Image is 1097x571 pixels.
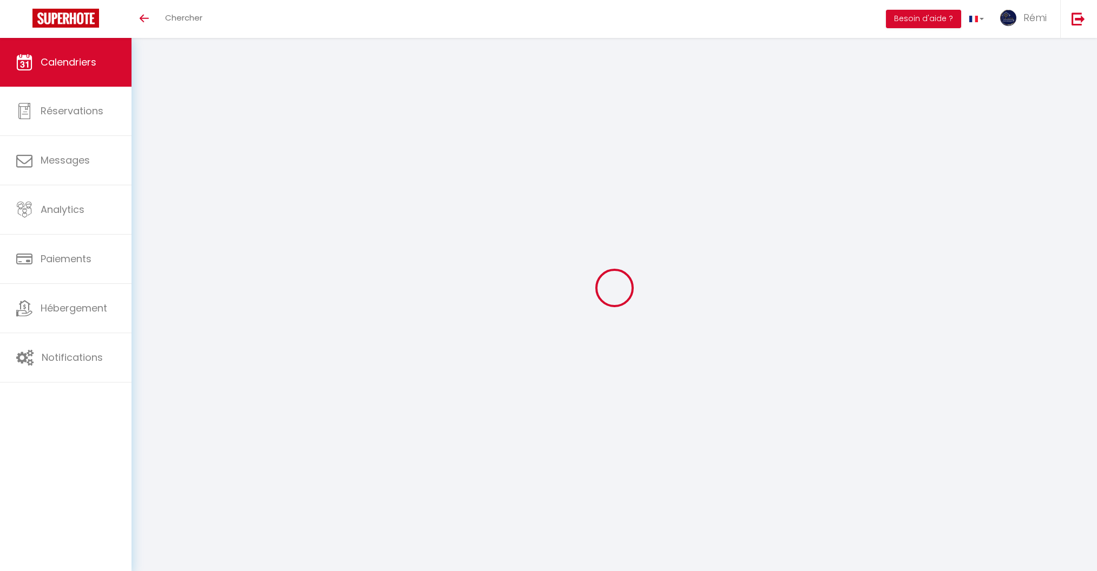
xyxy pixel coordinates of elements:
[41,252,91,265] span: Paiements
[42,351,103,364] span: Notifications
[41,203,84,216] span: Analytics
[32,9,99,28] img: Super Booking
[41,55,96,69] span: Calendriers
[41,104,103,118] span: Réservations
[41,301,107,315] span: Hébergement
[886,10,961,28] button: Besoin d'aide ?
[41,153,90,167] span: Messages
[1072,12,1085,25] img: logout
[165,12,202,23] span: Chercher
[1000,10,1016,26] img: ...
[1023,11,1047,24] span: Rémi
